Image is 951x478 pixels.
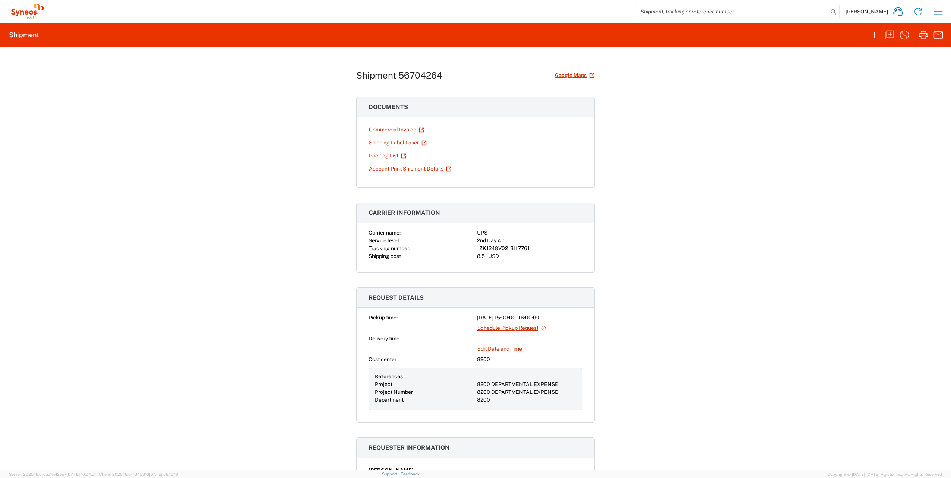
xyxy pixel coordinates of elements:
span: Client: 2025.18.0-7346316 [99,472,178,477]
span: [DATE] 10:04:51 [67,472,96,477]
span: Pickup time: [369,315,398,321]
span: Shipping cost [369,253,401,259]
div: 8200 DEPARTMENTAL EXPENSE [477,380,576,388]
span: Requester information [369,444,450,451]
a: Packing List [369,149,407,162]
span: Service level: [369,238,400,243]
div: - [477,335,582,342]
span: Carrier name: [369,230,401,236]
input: Shipment, tracking or reference number [635,4,828,19]
div: 8200 DEPARTMENTAL EXPENSE [477,388,576,396]
div: Project Number [375,388,474,396]
div: UPS [477,229,582,237]
span: Copyright © [DATE]-[DATE] Agistix Inc., All Rights Reserved [827,471,942,478]
div: 1ZK1248V0213117761 [477,245,582,252]
a: Account Print Shipment Details [369,162,452,175]
div: 8200 [477,356,582,363]
div: Department [375,396,474,404]
span: [PERSON_NAME] [369,466,414,474]
span: [DATE] 08:10:16 [149,472,178,477]
span: Carrier information [369,209,440,216]
a: Feedback [401,472,420,476]
div: 8200 [477,396,576,404]
h2: Shipment [9,31,39,39]
span: Documents [369,103,408,111]
span: References [375,373,403,379]
div: [DATE] 15:00:00 - 16:00:00 [477,314,582,322]
a: Edit Date and Time [477,342,522,356]
span: Server: 2025.18.0-daa1fe12ee7 [9,472,96,477]
a: Shipping Label Laser [369,136,427,149]
a: Commercial Invoice [369,123,424,136]
a: Support [382,472,401,476]
div: 8.51 USD [477,252,582,260]
span: Cost center [369,356,396,362]
span: Delivery time: [369,335,401,341]
a: Google Maps [555,69,595,82]
div: Project [375,380,474,388]
span: Tracking number: [369,245,410,251]
a: Schedule Pickup Request [477,322,547,335]
span: [PERSON_NAME] [846,8,888,15]
span: Request details [369,294,424,301]
div: 2nd Day Air [477,237,582,245]
h1: Shipment 56704264 [356,70,442,81]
